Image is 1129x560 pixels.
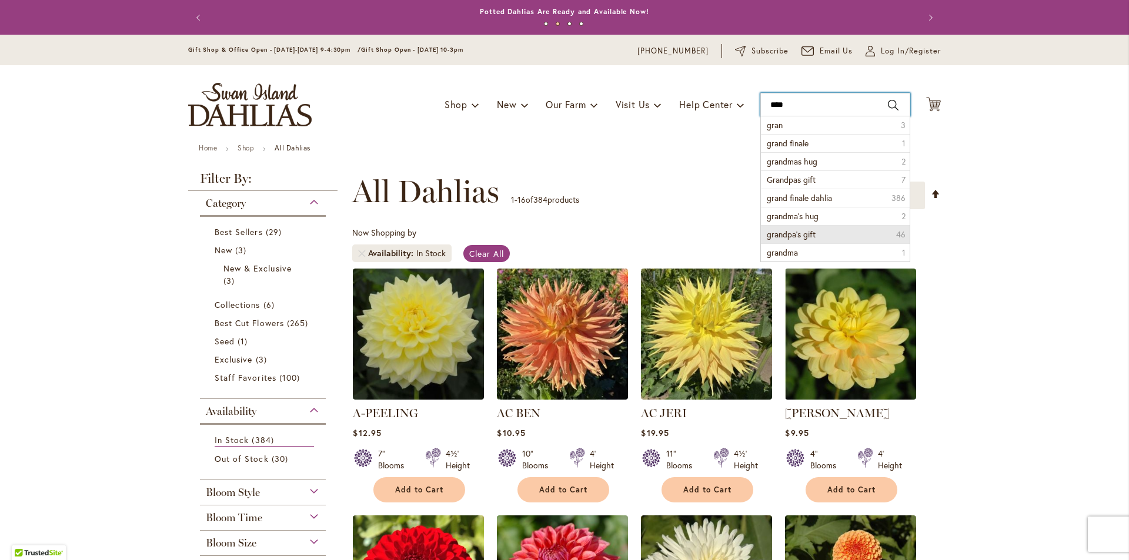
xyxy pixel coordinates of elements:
[901,210,906,222] span: 2
[287,317,311,329] span: 265
[256,353,270,365] span: 3
[215,434,249,445] span: In Stock
[751,45,789,57] span: Subscribe
[206,536,256,549] span: Bloom Size
[266,226,285,238] span: 29
[616,98,650,110] span: Visit Us
[641,427,669,438] span: $19.95
[891,192,906,204] span: 386
[767,229,816,240] span: grandpa's gift
[641,269,772,400] img: AC Jeri
[511,194,515,205] span: 1
[878,448,902,471] div: 4' Height
[353,269,484,400] img: A-Peeling
[881,45,941,57] span: Log In/Register
[902,138,906,149] span: 1
[215,317,314,329] a: Best Cut Flowers
[215,453,269,464] span: Out of Stock
[683,485,731,495] span: Add to Cart
[416,247,446,259] div: In Stock
[517,194,526,205] span: 16
[446,448,470,471] div: 4½' Height
[901,174,906,186] span: 7
[395,485,443,495] span: Add to Cart
[666,448,699,471] div: 11" Blooms
[806,477,897,502] button: Add to Cart
[215,371,314,384] a: Staff Favorites
[469,248,504,259] span: Clear All
[275,143,310,152] strong: All Dahlias
[215,434,314,447] a: In Stock 384
[544,22,548,26] button: 1 of 4
[368,247,416,259] span: Availability
[199,143,217,152] a: Home
[556,22,560,26] button: 2 of 4
[901,119,906,131] span: 3
[497,406,540,420] a: AC BEN
[445,98,467,110] span: Shop
[511,190,579,209] p: - of products
[517,477,609,502] button: Add to Cart
[215,452,314,465] a: Out of Stock 30
[463,245,510,262] a: Clear All
[767,210,819,222] span: grandma's hug
[252,434,276,446] span: 384
[866,45,941,57] a: Log In/Register
[641,391,772,402] a: AC Jeri
[480,7,649,16] a: Potted Dahlias Are Ready and Available Now!
[497,391,628,402] a: AC BEN
[767,119,783,130] span: gran
[785,391,916,402] a: AHOY MATEY
[785,427,809,438] span: $9.95
[522,448,555,471] div: 10" Blooms
[215,226,314,238] a: Best Sellers
[497,427,525,438] span: $10.95
[215,336,235,347] span: Seed
[785,406,890,420] a: [PERSON_NAME]
[263,299,278,311] span: 6
[767,192,832,203] span: grand finale dahlia
[235,244,249,256] span: 3
[735,45,789,57] a: Subscribe
[223,262,305,287] a: New &amp; Exclusive
[353,427,381,438] span: $12.95
[352,174,499,209] span: All Dahlias
[358,250,365,257] a: Remove Availability In Stock
[590,448,614,471] div: 4' Height
[215,226,263,237] span: Best Sellers
[827,485,876,495] span: Add to Cart
[810,448,843,471] div: 4" Blooms
[215,335,314,347] a: Seed
[896,229,906,240] span: 46
[223,274,238,287] span: 3
[917,6,941,29] button: Next
[215,299,260,310] span: Collections
[206,486,260,499] span: Bloom Style
[662,477,753,502] button: Add to Cart
[497,269,628,400] img: AC BEN
[353,406,418,420] a: A-PEELING
[767,156,817,167] span: grandmas hug
[679,98,733,110] span: Help Center
[215,354,252,365] span: Exclusive
[888,96,898,115] button: Search
[223,263,292,274] span: New & Exclusive
[767,138,809,149] span: grand finale
[215,299,314,311] a: Collections
[206,197,246,210] span: Category
[352,227,416,238] span: Now Shopping by
[637,45,709,57] a: [PHONE_NUMBER]
[215,244,314,256] a: New
[378,448,411,471] div: 7" Blooms
[238,335,250,347] span: 1
[533,194,547,205] span: 384
[188,83,312,126] a: store logo
[539,485,587,495] span: Add to Cart
[215,244,232,256] span: New
[546,98,586,110] span: Our Farm
[767,174,816,185] span: Grandpas gift
[641,406,687,420] a: AC JERI
[9,518,42,551] iframe: Launch Accessibility Center
[734,448,758,471] div: 4½' Height
[215,372,276,383] span: Staff Favorites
